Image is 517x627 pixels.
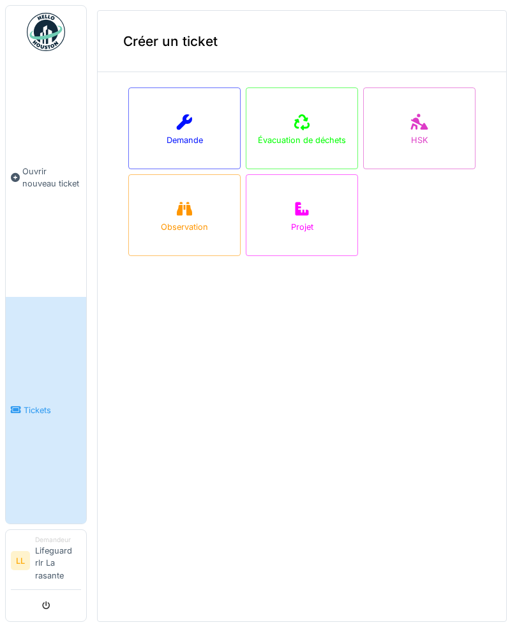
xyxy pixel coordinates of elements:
img: Badge_color-CXgf-gQk.svg [27,13,65,51]
span: Ouvrir nouveau ticket [22,165,81,190]
div: Créer un ticket [98,11,506,72]
div: HSK [411,134,428,146]
div: Demandeur [35,535,81,545]
div: Projet [291,221,313,233]
li: Lifeguard rlr La rasante [35,535,81,587]
span: Tickets [24,404,81,416]
a: LL DemandeurLifeguard rlr La rasante [11,535,81,590]
div: Observation [161,221,208,233]
li: LL [11,551,30,570]
div: Évacuation de déchets [258,134,346,146]
div: Demande [167,134,203,146]
a: Ouvrir nouveau ticket [6,58,86,297]
a: Tickets [6,297,86,524]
